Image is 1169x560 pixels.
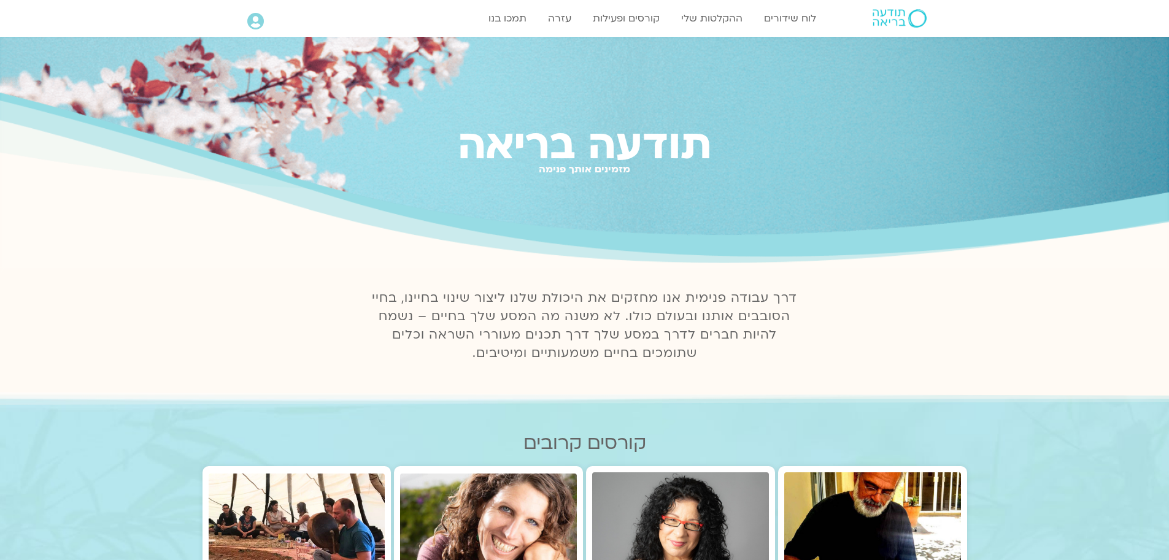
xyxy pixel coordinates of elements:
p: דרך עבודה פנימית אנו מחזקים את היכולת שלנו ליצור שינוי בחיינו, בחיי הסובבים אותנו ובעולם כולו. לא... [365,289,804,362]
a: עזרה [542,7,577,30]
a: קורסים ופעילות [587,7,666,30]
a: לוח שידורים [758,7,822,30]
h2: קורסים קרובים [203,432,967,454]
a: ההקלטות שלי [675,7,749,30]
img: תודעה בריאה [873,9,927,28]
a: תמכו בנו [482,7,533,30]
